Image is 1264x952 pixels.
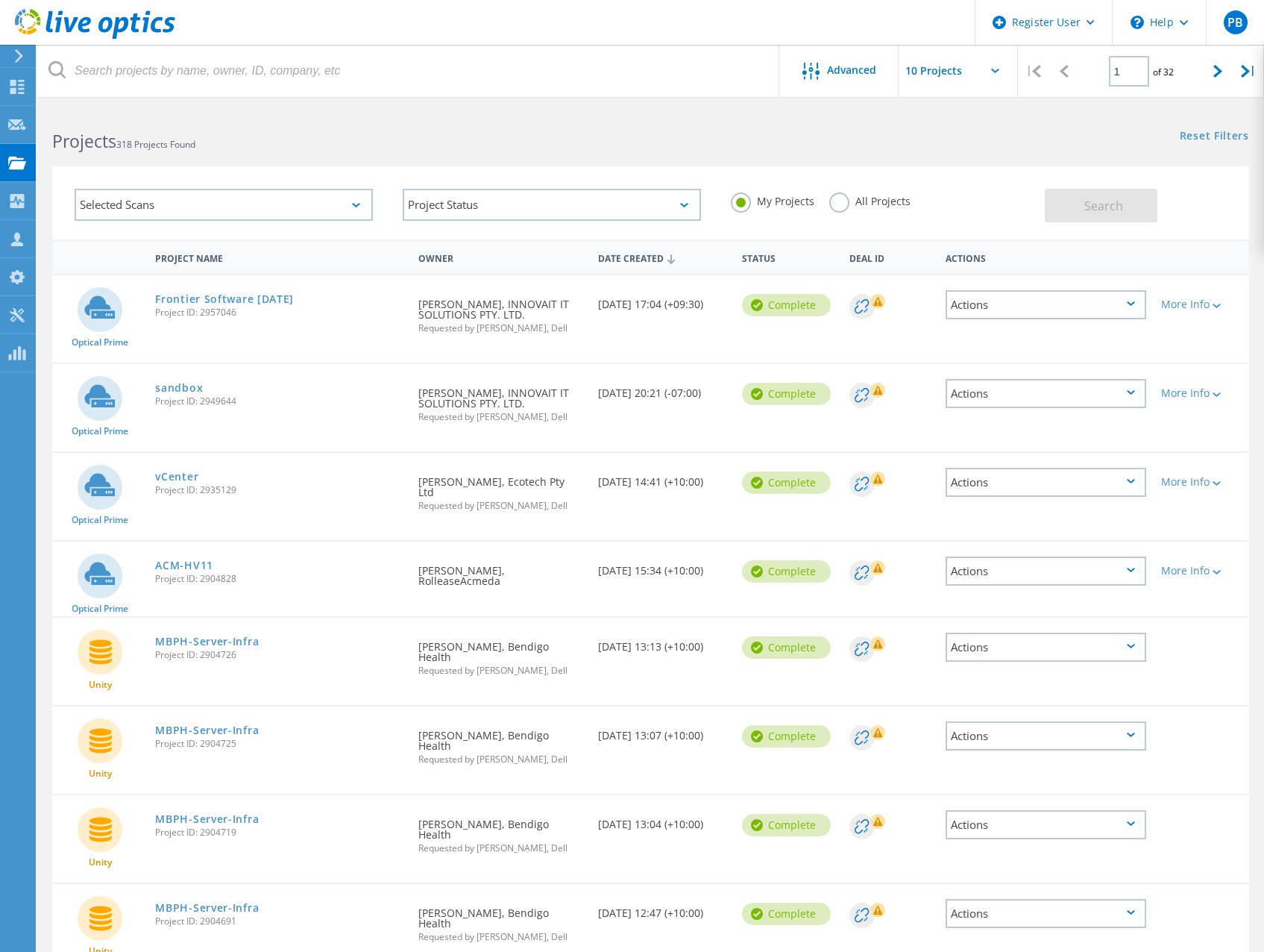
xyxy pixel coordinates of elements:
[155,903,259,913] a: MBPH-Server-Infra
[418,501,583,510] span: Requested by [PERSON_NAME], Dell
[1227,16,1243,28] span: PB
[742,903,831,925] div: Complete
[591,542,735,591] div: [DATE] 15:34 (+10:00)
[1045,189,1157,222] button: Search
[591,364,735,413] div: [DATE] 20:21 (-07:00)
[155,472,198,482] a: vCenter
[155,308,403,317] span: Project ID: 2957046
[731,192,814,207] label: My Projects
[946,721,1146,751] div: Actions
[418,413,583,422] span: Requested by [PERSON_NAME], Dell
[89,858,112,867] span: Unity
[89,769,112,778] span: Unity
[155,636,259,647] a: MBPH-Server-Infra
[75,189,373,221] div: Selected Scans
[155,725,259,736] a: MBPH-Server-Infra
[938,243,1154,271] div: Actions
[155,814,259,824] a: MBPH-Server-Infra
[72,604,128,613] span: Optical Prime
[742,294,831,316] div: Complete
[1161,566,1242,576] div: More Info
[827,65,876,75] span: Advanced
[591,618,735,667] div: [DATE] 13:13 (+10:00)
[411,364,591,436] div: [PERSON_NAME], INNOVAIT IT SOLUTIONS PTY. LTD.
[411,243,591,271] div: Owner
[155,397,403,406] span: Project ID: 2949644
[403,189,701,221] div: Project Status
[742,636,831,659] div: Complete
[155,486,403,495] span: Project ID: 2935129
[842,243,937,271] div: Deal Id
[155,294,294,304] a: Frontier Software [DATE]
[591,884,735,933] div: [DATE] 12:47 (+10:00)
[1084,198,1123,214] span: Search
[155,560,213,571] a: ACM-HV11
[155,383,203,393] a: sandbox
[411,707,591,779] div: [PERSON_NAME], Bendigo Health
[155,574,403,583] span: Project ID: 2904828
[946,379,1146,408] div: Actions
[418,844,583,853] span: Requested by [PERSON_NAME], Dell
[15,31,175,42] a: Live Optics Dashboard
[418,933,583,942] span: Requested by [PERSON_NAME], Dell
[155,828,403,837] span: Project ID: 2904719
[72,427,128,436] span: Optical Prime
[946,557,1146,586] div: Actions
[411,453,591,525] div: [PERSON_NAME], Ecotech Pty Ltd
[591,243,735,272] div: Date Created
[1161,388,1242,398] div: More Info
[89,680,112,689] span: Unity
[742,472,831,494] div: Complete
[1018,45,1048,98] div: |
[411,275,591,348] div: [PERSON_NAME], INNOVAIT IT SOLUTIONS PTY. LTD.
[946,899,1146,928] div: Actions
[742,725,831,748] div: Complete
[1161,299,1242,310] div: More Info
[1131,16,1144,29] svg: \n
[155,651,403,660] span: Project ID: 2904726
[411,542,591,601] div: [PERSON_NAME], RolleaseAcmeda
[155,917,403,926] span: Project ID: 2904691
[418,666,583,675] span: Requested by [PERSON_NAME], Dell
[418,324,583,333] span: Requested by [PERSON_NAME], Dell
[742,383,831,405] div: Complete
[829,192,911,207] label: All Projects
[591,707,735,756] div: [DATE] 13:07 (+10:00)
[591,275,735,325] div: [DATE] 17:04 (+09:30)
[1153,66,1174,78] span: of 32
[411,795,591,868] div: [PERSON_NAME], Bendigo Health
[52,129,116,153] b: Projects
[72,338,128,347] span: Optical Prime
[155,739,403,748] span: Project ID: 2904725
[37,45,780,97] input: Search projects by name, owner, ID, company, etc
[418,755,583,764] span: Requested by [PERSON_NAME], Dell
[72,516,128,524] span: Optical Prime
[1161,477,1242,487] div: More Info
[946,810,1146,839] div: Actions
[116,138,195,151] span: 318 Projects Found
[591,453,735,502] div: [DATE] 14:41 (+10:00)
[946,633,1146,662] div: Actions
[411,618,591,690] div: [PERSON_NAME], Bendigo Health
[946,468,1146,497] div: Actions
[735,243,842,271] div: Status
[1180,131,1249,143] a: Reset Filters
[742,560,831,583] div: Complete
[1233,45,1264,98] div: |
[148,243,411,271] div: Project Name
[591,795,735,845] div: [DATE] 13:04 (+10:00)
[742,814,831,836] div: Complete
[946,290,1146,319] div: Actions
